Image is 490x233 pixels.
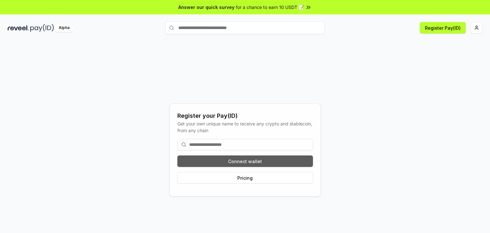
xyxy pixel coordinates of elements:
img: reveel_dark [8,24,29,32]
button: Pricing [177,172,313,184]
img: pay_id [30,24,54,32]
button: Register Pay(ID) [420,22,466,34]
div: Get your own unique name to receive any crypto and stablecoin, from any chain [177,120,313,134]
div: Alpha [55,24,73,32]
button: Connect wallet [177,155,313,167]
div: Register your Pay(ID) [177,111,313,120]
span: for a chance to earn 10 USDT 📝 [236,4,304,11]
span: Answer our quick survey [178,4,234,11]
